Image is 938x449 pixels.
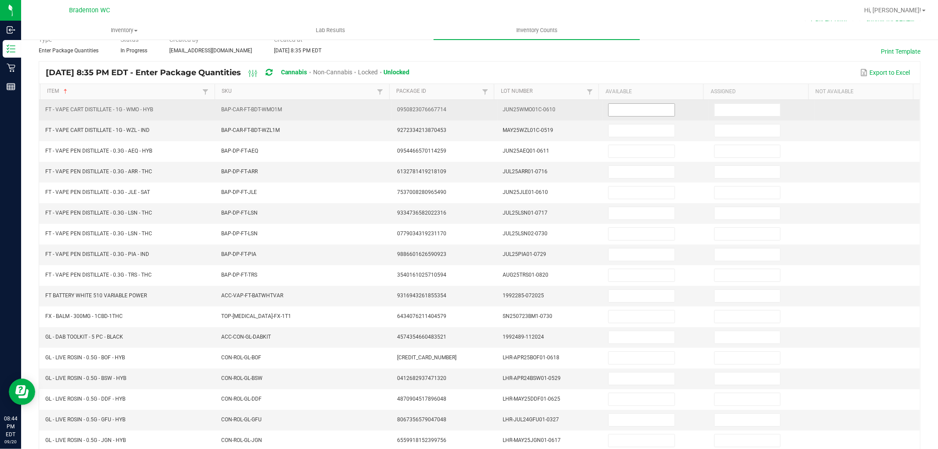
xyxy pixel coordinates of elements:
[221,272,257,278] span: BAP-DP-FT-TRS
[221,230,258,237] span: BAP-DP-FT-LSN
[45,106,153,113] span: FT - VAPE CART DISTILLATE - 1G - WMO - HYB
[46,65,416,81] div: [DATE] 8:35 PM EDT - Enter Package Quantities
[397,334,446,340] span: 4574354660483521
[501,88,584,95] a: Lot NumberSortable
[221,396,262,402] span: CON-ROL-GL-DDF
[503,437,561,443] span: LHR-MAY25JGN01-0617
[503,375,561,381] span: LHR-APR24BSW01-0529
[375,86,386,97] a: Filter
[45,127,150,133] span: FT - VAPE CART DISTILLATE - 1G - WZL - IND
[7,82,15,91] inline-svg: Reports
[397,437,446,443] span: 6559918152399756
[396,88,480,95] a: Package IdSortable
[397,396,446,402] span: 4870904517896048
[39,47,99,54] span: Enter Package Quantities
[397,375,446,381] span: 0412682937471320
[503,168,547,175] span: JUL25ARR01-0716
[22,26,227,34] span: Inventory
[503,127,553,133] span: MAY25WZL01C-0519
[47,88,200,95] a: ItemSortable
[9,379,35,405] iframe: Resource center
[503,210,547,216] span: JUL25LSN01-0717
[200,86,211,97] a: Filter
[304,26,357,34] span: Lab Results
[45,168,152,175] span: FT - VAPE PEN DISTILLATE - 0.3G - ARR - THC
[274,47,321,54] span: [DATE] 8:35 PM EDT
[397,416,446,423] span: 8067356579047048
[45,334,123,340] span: GL - DAB TOOLKIT - 5 PC - BLACK
[881,47,920,56] button: Print Template
[69,7,110,14] span: Bradenton WC
[45,210,152,216] span: FT - VAPE PEN DISTILLATE - 0.3G - LSN - THC
[503,396,560,402] span: LHR-MAY25DDF01-0625
[222,88,375,95] a: SKUSortable
[7,63,15,72] inline-svg: Retail
[221,127,280,133] span: BAP-CAR-FT-BDT-WZL1M
[503,416,559,423] span: LHR-JUL24GFU01-0327
[397,272,446,278] span: 3540161025710594
[7,26,15,34] inline-svg: Inbound
[227,21,434,40] a: Lab Results
[397,148,446,154] span: 0954466570114259
[221,313,291,319] span: TOP-[MEDICAL_DATA]-FX-1T1
[480,86,490,97] a: Filter
[397,292,446,299] span: 9316943261855354
[169,47,252,54] span: [EMAIL_ADDRESS][DOMAIN_NAME]
[397,210,446,216] span: 9334736582022316
[221,375,263,381] span: CON-ROL-GL-BSW
[397,313,446,319] span: 6434076211404579
[45,437,126,443] span: GL - LIVE ROSIN - 0.5G - JGN - HYB
[503,313,552,319] span: SN250723BM1-0730
[313,69,352,76] span: Non-Cannabis
[221,416,262,423] span: CON-ROL-GL-GFU
[221,437,262,443] span: CON-ROL-GL-JGN
[221,354,261,361] span: CON-ROL-GL-BOF
[599,84,703,100] th: Available
[397,230,446,237] span: 0779034319231170
[503,292,544,299] span: 1992285-072025
[397,106,446,113] span: 0950823076667714
[45,292,147,299] span: FT BATTERY WHITE 510 VARIABLE POWER
[703,84,808,100] th: Assigned
[221,189,257,195] span: BAP-DP-FT-JLE
[45,230,152,237] span: FT - VAPE PEN DISTILLATE - 0.3G - LSN - THC
[397,127,446,133] span: 9272334213870453
[858,65,912,80] button: Export to Excel
[503,354,559,361] span: LHR-APR25BOF01-0618
[358,69,378,76] span: Locked
[4,415,17,438] p: 08:44 PM EDT
[397,168,446,175] span: 6132781419218109
[397,354,456,361] span: [CREDIT_CARD_NUMBER]
[45,251,149,257] span: FT - VAPE PEN DISTILLATE - 0.3G - PIA - IND
[397,189,446,195] span: 7537008280965490
[864,7,921,14] span: Hi, [PERSON_NAME]!
[503,334,544,340] span: 1992489-112024
[434,21,640,40] a: Inventory Counts
[221,334,271,340] span: ACC-CON-GL-DABKIT
[45,375,126,381] span: GL - LIVE ROSIN - 0.5G - BSW - HYB
[504,26,569,34] span: Inventory Counts
[397,251,446,257] span: 9886601626590923
[503,251,546,257] span: JUL25PIA01-0729
[45,313,123,319] span: FX - BALM - 300MG - 1CBD-1THC
[281,69,307,76] span: Cannabis
[221,210,258,216] span: BAP-DP-FT-LSN
[808,84,913,100] th: Not Available
[221,292,283,299] span: ACC-VAP-FT-BATWHTVAR
[120,47,147,54] span: In Progress
[221,106,282,113] span: BAP-CAR-FT-BDT-WMO1M
[45,189,150,195] span: FT - VAPE PEN DISTILLATE - 0.3G - JLE - SAT
[4,438,17,445] p: 09/20
[221,148,258,154] span: BAP-DP-FT-AEQ
[221,251,256,257] span: BAP-DP-FT-PIA
[584,86,595,97] a: Filter
[503,106,555,113] span: JUN25WMO01C-0610
[503,148,549,154] span: JUN25AEQ01-0611
[45,354,125,361] span: GL - LIVE ROSIN - 0.5G - BOF - HYB
[503,230,547,237] span: JUL25LSN02-0730
[45,396,125,402] span: GL - LIVE ROSIN - 0.5G - DDF - HYB
[62,88,69,95] span: Sortable
[45,272,152,278] span: FT - VAPE PEN DISTILLATE - 0.3G - TRS - THC
[503,189,548,195] span: JUN25JLE01-0610
[503,272,548,278] span: AUG25TRS01-0820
